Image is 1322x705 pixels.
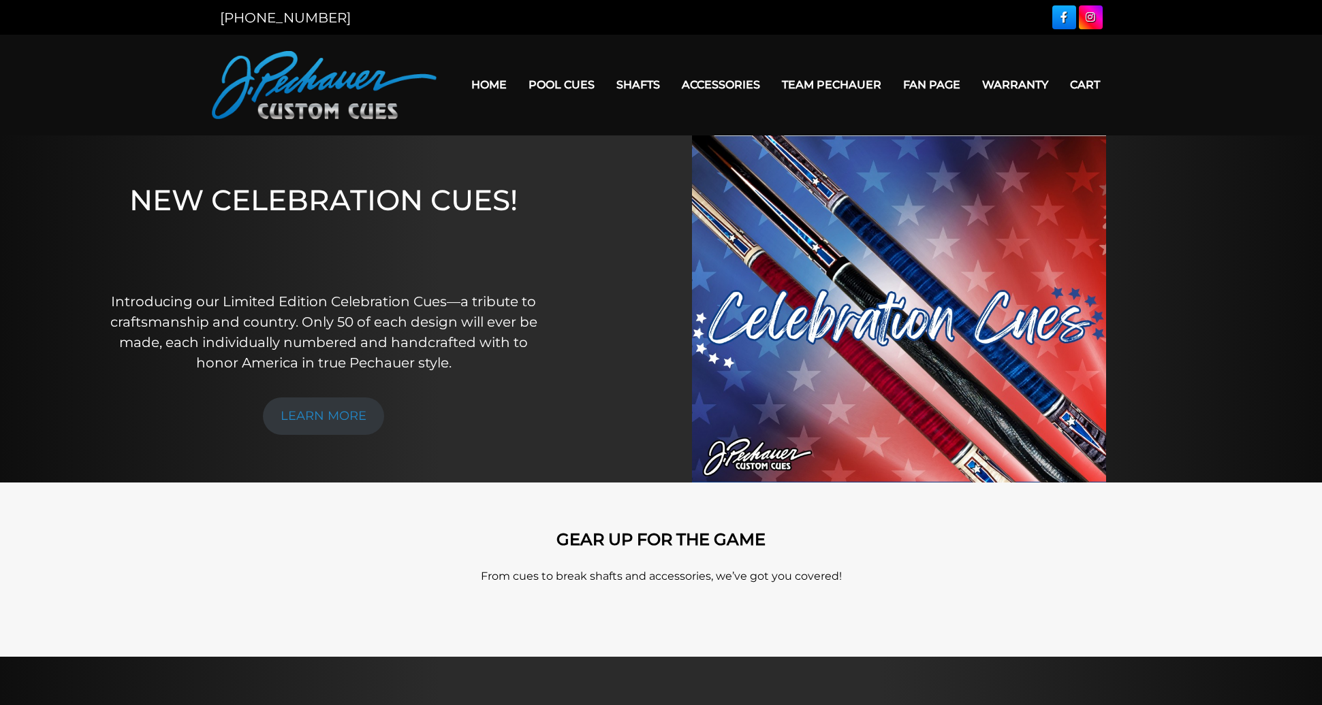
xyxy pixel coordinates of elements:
h1: NEW CELEBRATION CUES! [106,183,541,272]
a: Cart [1059,67,1111,102]
a: Home [460,67,518,102]
p: From cues to break shafts and accessories, we’ve got you covered! [273,568,1050,585]
a: LEARN MORE [263,397,384,435]
a: Pool Cues [518,67,605,102]
p: Introducing our Limited Edition Celebration Cues—a tribute to craftsmanship and country. Only 50 ... [106,291,541,373]
a: Team Pechauer [771,67,892,102]
a: [PHONE_NUMBER] [220,10,351,26]
img: Pechauer Custom Cues [212,51,437,119]
a: Shafts [605,67,671,102]
a: Warranty [971,67,1059,102]
strong: GEAR UP FOR THE GAME [556,529,766,549]
a: Accessories [671,67,771,102]
a: Fan Page [892,67,971,102]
